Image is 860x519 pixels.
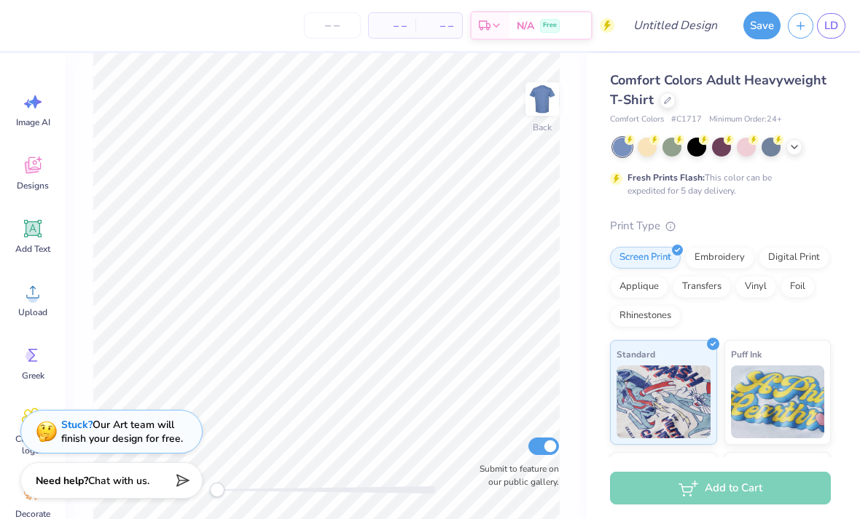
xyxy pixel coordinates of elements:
[533,121,552,134] div: Back
[617,365,711,438] img: Standard
[18,306,47,318] span: Upload
[617,346,655,362] span: Standard
[610,71,826,108] span: Comfort Colors Adult Heavyweight T-Shirt
[61,418,183,445] div: Our Art team will finish your design for free.
[628,172,705,183] strong: Fresh Prints Flash:
[17,180,49,191] span: Designs
[610,276,668,298] div: Applique
[61,418,93,432] strong: Stuck?
[543,20,557,31] span: Free
[304,12,361,39] input: – –
[743,12,781,39] button: Save
[610,114,664,126] span: Comfort Colors
[731,365,825,438] img: Puff Ink
[622,11,729,40] input: Untitled Design
[759,247,829,269] div: Digital Print
[731,346,762,362] span: Puff Ink
[15,243,50,255] span: Add Text
[610,247,681,269] div: Screen Print
[22,370,44,381] span: Greek
[817,13,845,39] a: LD
[610,218,831,234] div: Print Type
[517,18,534,33] span: N/A
[685,247,754,269] div: Embroidery
[424,18,453,33] span: – –
[9,433,57,456] span: Clipart & logos
[673,276,731,298] div: Transfers
[610,305,681,327] div: Rhinestones
[472,462,559,488] label: Submit to feature on our public gallery.
[781,276,815,298] div: Foil
[210,483,224,497] div: Accessibility label
[824,17,838,34] span: LD
[628,171,807,197] div: This color can be expedited for 5 day delivery.
[36,474,88,488] strong: Need help?
[88,474,149,488] span: Chat with us.
[528,84,557,114] img: Back
[671,114,702,126] span: # C1717
[16,116,50,128] span: Image AI
[735,276,776,298] div: Vinyl
[709,114,782,126] span: Minimum Order: 24 +
[378,18,407,33] span: – –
